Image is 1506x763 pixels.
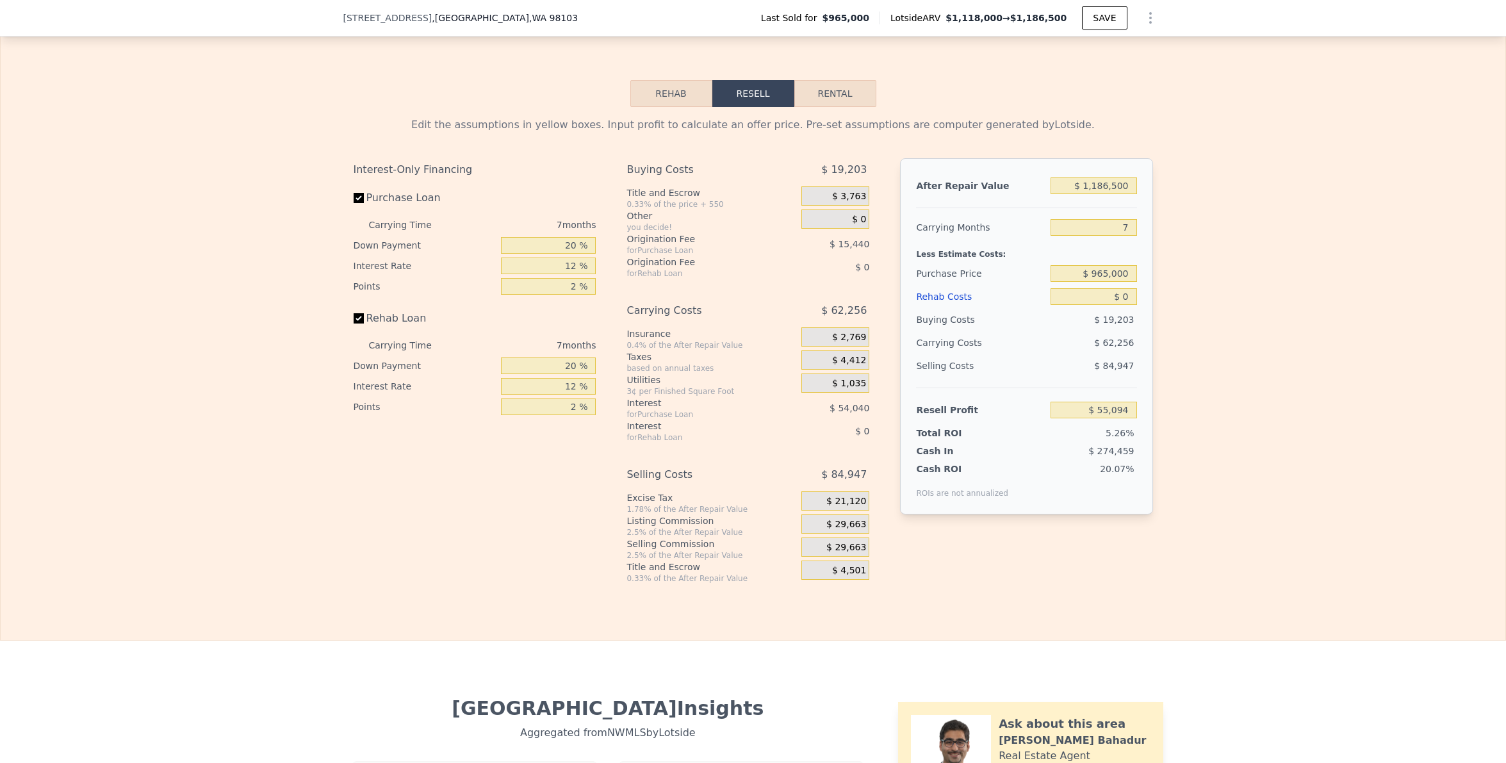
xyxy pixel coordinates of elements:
[916,463,1008,475] div: Cash ROI
[832,378,866,390] span: $ 1,035
[626,527,796,537] div: 2.5% of the After Repair Value
[354,256,496,276] div: Interest Rate
[916,308,1045,331] div: Buying Costs
[630,80,712,107] button: Rehab
[826,496,866,507] span: $ 21,120
[830,239,869,249] span: $ 15,440
[626,340,796,350] div: 0.4% of the After Repair Value
[1100,464,1134,474] span: 20.07%
[916,427,996,439] div: Total ROI
[626,327,796,340] div: Insurance
[712,80,794,107] button: Resell
[822,12,869,24] span: $965,000
[1094,361,1134,371] span: $ 84,947
[1094,315,1134,325] span: $ 19,203
[626,420,769,432] div: Interest
[369,335,452,356] div: Carrying Time
[626,550,796,561] div: 2.5% of the After Repair Value
[457,215,596,235] div: 7 months
[354,193,364,203] input: Purchase Loan
[999,715,1125,733] div: Ask about this area
[354,356,496,376] div: Down Payment
[626,158,769,181] div: Buying Costs
[916,354,1045,377] div: Selling Costs
[354,313,364,324] input: Rehab Loan
[626,373,796,386] div: Utilities
[457,335,596,356] div: 7 months
[916,174,1045,197] div: After Repair Value
[916,445,996,457] div: Cash In
[626,504,796,514] div: 1.78% of the After Repair Value
[916,331,996,354] div: Carrying Costs
[855,426,869,436] span: $ 0
[852,214,866,226] span: $ 0
[626,222,796,233] div: you decide!
[830,403,869,413] span: $ 54,040
[821,158,867,181] span: $ 19,203
[945,12,1067,24] span: →
[354,117,1153,133] div: Edit the assumptions in yellow boxes. Input profit to calculate an offer price. Pre-set assumptio...
[1106,428,1134,438] span: 5.26%
[626,561,796,573] div: Title and Escrow
[890,12,945,24] span: Lotside ARV
[626,209,796,222] div: Other
[626,350,796,363] div: Taxes
[916,239,1136,262] div: Less Estimate Costs:
[832,191,866,202] span: $ 3,763
[999,733,1146,748] div: [PERSON_NAME] Bahadur
[626,432,769,443] div: for Rehab Loan
[626,514,796,527] div: Listing Commission
[354,307,496,330] label: Rehab Loan
[626,299,769,322] div: Carrying Costs
[761,12,823,24] span: Last Sold for
[916,216,1045,239] div: Carrying Months
[626,409,769,420] div: for Purchase Loan
[626,491,796,504] div: Excise Tax
[626,537,796,550] div: Selling Commission
[354,720,863,741] div: Aggregated from NWMLS by Lotside
[916,285,1045,308] div: Rehab Costs
[626,256,769,268] div: Origination Fee
[354,235,496,256] div: Down Payment
[626,233,769,245] div: Origination Fee
[945,13,1003,23] span: $1,118,000
[369,215,452,235] div: Carrying Time
[916,398,1045,422] div: Resell Profit
[916,475,1008,498] div: ROIs are not annualized
[826,542,866,554] span: $ 29,663
[1088,446,1134,456] span: $ 274,459
[432,12,578,24] span: , [GEOGRAPHIC_DATA]
[821,299,867,322] span: $ 62,256
[832,565,866,577] span: $ 4,501
[855,262,869,272] span: $ 0
[1010,13,1067,23] span: $1,186,500
[821,463,867,486] span: $ 84,947
[343,12,432,24] span: [STREET_ADDRESS]
[916,262,1045,285] div: Purchase Price
[354,186,496,209] label: Purchase Loan
[529,13,578,23] span: , WA 98103
[626,463,769,486] div: Selling Costs
[354,697,863,720] div: [GEOGRAPHIC_DATA] Insights
[626,268,769,279] div: for Rehab Loan
[626,573,796,584] div: 0.33% of the After Repair Value
[354,397,496,417] div: Points
[354,276,496,297] div: Points
[626,363,796,373] div: based on annual taxes
[1094,338,1134,348] span: $ 62,256
[826,519,866,530] span: $ 29,663
[626,199,796,209] div: 0.33% of the price + 550
[832,355,866,366] span: $ 4,412
[1082,6,1127,29] button: SAVE
[1138,5,1163,31] button: Show Options
[832,332,866,343] span: $ 2,769
[626,386,796,397] div: 3¢ per Finished Square Foot
[626,186,796,199] div: Title and Escrow
[626,245,769,256] div: for Purchase Loan
[626,397,769,409] div: Interest
[354,376,496,397] div: Interest Rate
[794,80,876,107] button: Rental
[354,158,596,181] div: Interest-Only Financing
